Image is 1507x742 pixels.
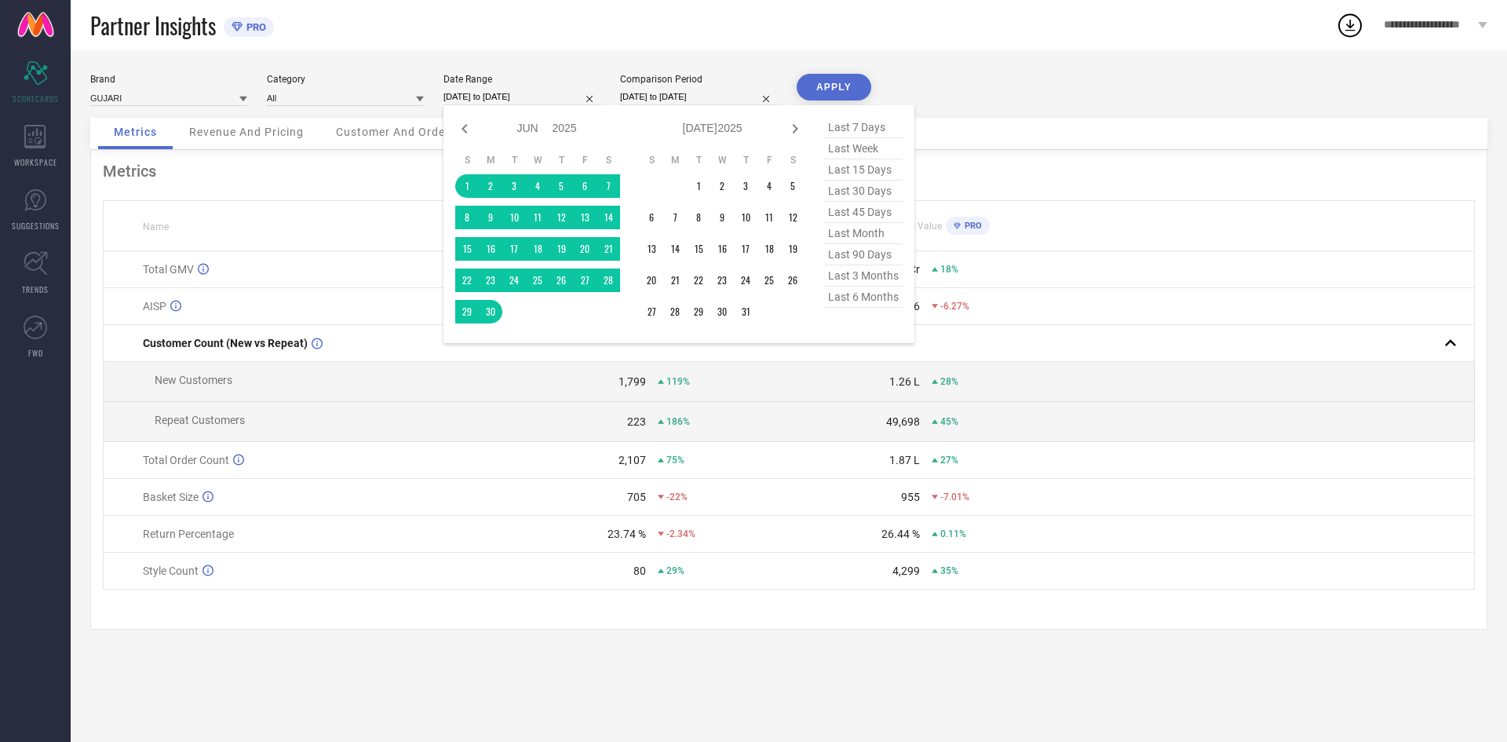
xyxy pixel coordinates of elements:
td: Mon Jun 23 2025 [479,269,502,292]
td: Thu Jun 05 2025 [549,174,573,198]
span: last 45 days [824,202,903,223]
td: Sat Jun 21 2025 [597,237,620,261]
span: -7.01% [940,492,969,503]
span: -6.27% [940,301,969,312]
td: Sun Jul 06 2025 [640,206,663,229]
span: 29% [666,565,684,576]
td: Sun Jun 15 2025 [455,237,479,261]
span: last 7 days [824,117,903,138]
span: 27% [940,455,958,466]
td: Sat Jun 28 2025 [597,269,620,292]
span: Partner Insights [90,9,216,42]
td: Mon Jun 16 2025 [479,237,502,261]
th: Friday [573,154,597,166]
td: Mon Jun 30 2025 [479,300,502,323]
span: 45% [940,416,958,427]
span: -2.34% [666,528,695,539]
div: Metrics [103,162,1475,181]
td: Sat Jul 19 2025 [781,237,805,261]
td: Thu Jun 12 2025 [549,206,573,229]
div: 2,107 [618,454,646,466]
div: Open download list [1336,11,1364,39]
td: Sun Jul 27 2025 [640,300,663,323]
td: Sun Jun 08 2025 [455,206,479,229]
div: 705 [627,491,646,503]
span: last month [824,223,903,244]
td: Tue Jul 29 2025 [687,300,710,323]
td: Tue Jul 08 2025 [687,206,710,229]
td: Thu Jun 26 2025 [549,269,573,292]
td: Tue Jul 15 2025 [687,237,710,261]
th: Tuesday [687,154,710,166]
span: last 30 days [824,181,903,202]
td: Mon Jul 07 2025 [663,206,687,229]
td: Sun Jun 22 2025 [455,269,479,292]
button: APPLY [797,74,871,101]
div: Previous month [455,119,474,138]
th: Sunday [455,154,479,166]
th: Tuesday [502,154,526,166]
th: Friday [757,154,781,166]
span: FWD [28,347,43,359]
div: Comparison Period [620,74,777,85]
div: Date Range [443,74,600,85]
span: New Customers [155,374,232,386]
span: Revenue And Pricing [189,126,304,138]
input: Select date range [443,89,600,105]
div: Next month [786,119,805,138]
th: Monday [663,154,687,166]
td: Wed Jun 25 2025 [526,269,549,292]
th: Saturday [597,154,620,166]
span: WORKSPACE [14,156,57,168]
td: Tue Jun 24 2025 [502,269,526,292]
div: Brand [90,74,247,85]
div: 49,698 [886,415,920,428]
th: Monday [479,154,502,166]
td: Thu Jul 31 2025 [734,300,757,323]
td: Wed Jul 16 2025 [710,237,734,261]
td: Thu Jul 24 2025 [734,269,757,292]
td: Mon Jul 28 2025 [663,300,687,323]
span: -22% [666,492,688,503]
td: Sat Jun 07 2025 [597,174,620,198]
td: Tue Jun 17 2025 [502,237,526,261]
input: Select comparison period [620,89,777,105]
td: Sat Jul 05 2025 [781,174,805,198]
th: Sunday [640,154,663,166]
span: last week [824,138,903,159]
span: Repeat Customers [155,414,245,426]
div: 955 [901,491,920,503]
span: 35% [940,565,958,576]
span: last 15 days [824,159,903,181]
td: Sun Jul 20 2025 [640,269,663,292]
td: Thu Jun 19 2025 [549,237,573,261]
span: 186% [666,416,690,427]
td: Thu Jul 03 2025 [734,174,757,198]
th: Thursday [734,154,757,166]
td: Sat Jul 12 2025 [781,206,805,229]
td: Wed Jun 04 2025 [526,174,549,198]
span: Metrics [114,126,157,138]
td: Thu Jul 10 2025 [734,206,757,229]
div: 26.44 % [881,528,920,540]
td: Sat Jul 26 2025 [781,269,805,292]
span: Customer Count (New vs Repeat) [143,337,308,349]
td: Mon Jun 02 2025 [479,174,502,198]
span: TRENDS [22,283,49,295]
span: AISP [143,300,166,313]
td: Mon Jul 21 2025 [663,269,687,292]
span: last 90 days [824,244,903,265]
td: Wed Jul 02 2025 [710,174,734,198]
th: Saturday [781,154,805,166]
td: Thu Jul 17 2025 [734,237,757,261]
td: Fri Jun 27 2025 [573,269,597,292]
span: SCORECARDS [13,93,59,104]
td: Tue Jun 03 2025 [502,174,526,198]
td: Fri Jul 18 2025 [757,237,781,261]
span: Total Order Count [143,454,229,466]
td: Fri Jun 20 2025 [573,237,597,261]
span: Name [143,221,169,232]
td: Mon Jun 09 2025 [479,206,502,229]
span: Return Percentage [143,528,234,540]
td: Sat Jun 14 2025 [597,206,620,229]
